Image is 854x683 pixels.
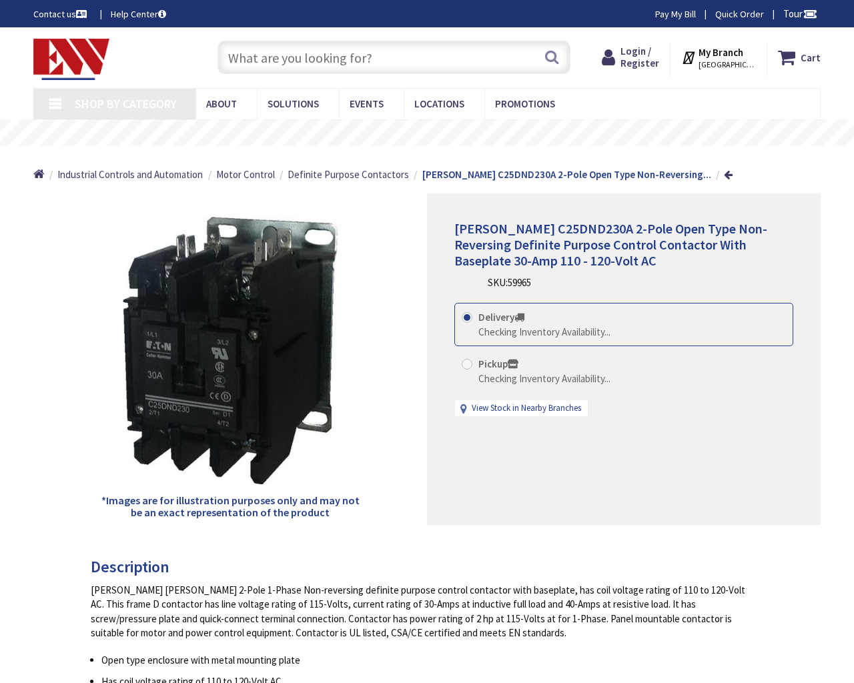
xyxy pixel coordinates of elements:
[478,358,518,370] strong: Pickup
[101,653,753,667] li: Open type enclosure with metal mounting plate
[488,275,531,289] div: SKU:
[478,372,610,386] div: Checking Inventory Availability...
[268,97,319,110] span: Solutions
[422,168,711,181] strong: [PERSON_NAME] C25DND230A 2-Pole Open Type Non-Reversing...
[57,168,203,181] span: Industrial Controls and Automation
[478,325,610,339] div: Checking Inventory Availability...
[97,217,364,484] img: Eaton C25DND230A 2-Pole Open Type Non-Reversing Definite Purpose Control Contactor With Baseplate...
[699,59,755,70] span: [GEOGRAPHIC_DATA], [GEOGRAPHIC_DATA]
[783,7,817,20] span: Tour
[216,167,275,181] a: Motor Control
[508,276,531,289] span: 59965
[288,168,409,181] span: Definite Purpose Contactors
[699,46,743,59] strong: My Branch
[75,96,177,111] span: Shop By Category
[111,7,166,21] a: Help Center
[478,311,524,323] strong: Delivery
[91,558,753,576] h3: Description
[472,402,581,415] a: View Stock in Nearby Branches
[91,583,753,640] div: [PERSON_NAME] [PERSON_NAME] 2-Pole 1-Phase Non-reversing definite purpose control contactor with ...
[495,97,555,110] span: Promotions
[57,167,203,181] a: Industrial Controls and Automation
[216,168,275,181] span: Motor Control
[778,45,821,69] a: Cart
[414,97,464,110] span: Locations
[801,45,821,69] strong: Cart
[33,39,109,80] img: Electrical Wholesalers, Inc.
[96,495,364,518] h5: *Images are for illustration purposes only and may not be an exact representation of the product
[602,45,659,69] a: Login / Register
[33,7,89,21] a: Contact us
[350,97,384,110] span: Events
[655,7,696,21] a: Pay My Bill
[317,126,561,141] rs-layer: Free Same Day Pickup at 19 Locations
[206,97,237,110] span: About
[681,45,755,69] div: My Branch [GEOGRAPHIC_DATA], [GEOGRAPHIC_DATA]
[288,167,409,181] a: Definite Purpose Contactors
[620,45,659,69] span: Login / Register
[715,7,764,21] a: Quick Order
[454,220,767,269] span: [PERSON_NAME] C25DND230A 2-Pole Open Type Non-Reversing Definite Purpose Control Contactor With B...
[218,41,570,74] input: What are you looking for?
